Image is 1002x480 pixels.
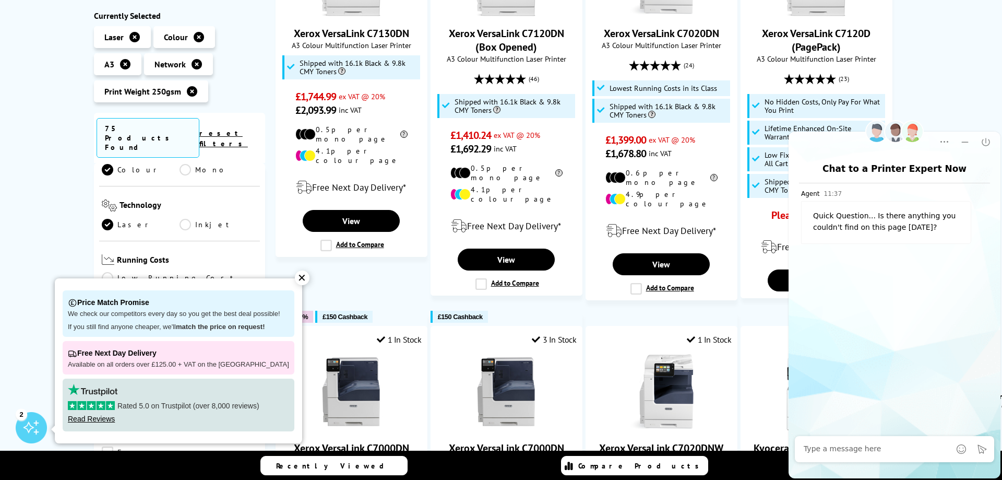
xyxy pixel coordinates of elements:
label: Add to Compare [475,278,539,290]
a: Xerox VersaLink C7120DN (Box Opened) [449,27,564,54]
span: Compare Products [578,461,705,471]
a: Xerox VersaLink C7120D (PagePack) [777,8,855,18]
li: 0.6p per mono page [605,168,718,187]
img: Xerox VersaLink C7000DN (Box Opened) [312,353,390,431]
p: Available on all orders over £125.00 + VAT on the [GEOGRAPHIC_DATA] [68,360,289,369]
img: Xerox VersaLink C7020DNW [622,353,700,431]
span: ex VAT @ 20% [494,130,540,140]
span: £150 Cashback [323,313,367,321]
p: Rated 5.0 on Trustpilot (over 8,000 reviews) [68,401,289,411]
span: £1,399.00 [605,133,647,147]
span: ex VAT @ 20% [649,135,695,145]
span: No Hidden Costs, Only Pay For What You Print [765,98,882,114]
span: inc VAT [494,144,517,154]
span: Running Costs [117,254,257,267]
a: Xerox VersaLink C7000DN (Box Opened) [312,423,390,433]
span: A3 Colour Multifunction Laser Printer [436,54,577,64]
a: Inkjet [180,219,257,230]
span: A3 [104,59,114,69]
a: View [613,253,710,275]
div: 1 In Stock [687,334,732,345]
a: Compare Products [561,456,708,475]
li: 4.1p per colour page [450,185,563,204]
a: Fax [102,447,180,459]
li: 4.1p per colour page [295,146,408,165]
label: Add to Compare [630,283,694,295]
p: We check our competitors every day so you get the best deal possible! [68,310,289,319]
div: 1 In Stock [377,334,422,345]
span: Shipped with 16.1k Black & 9.8k CMY Toners [765,178,882,194]
a: View [458,249,555,271]
a: Xerox VersaLink C7000DN (Box Opened) [294,441,409,469]
div: modal_delivery [281,173,422,202]
a: Xerox VersaLink C7020DN [622,8,700,18]
span: A3 Colour Multifunction Laser Printer [591,40,732,50]
a: Low Running Cost [102,273,257,284]
img: trustpilot rating [68,384,117,396]
span: 75 Products Found [97,118,199,158]
div: 2 [16,408,27,420]
span: £2,093.99 [295,103,337,117]
a: Xerox VersaLink C7020DN [604,27,719,40]
p: Price Match Promise [68,296,289,310]
p: Free Next Day Delivery [68,346,289,360]
span: Print Weight 250gsm [104,86,181,97]
strong: match the price on request! [176,323,265,331]
div: Please Call For Price [760,208,873,227]
div: Currently Selected [94,10,265,21]
span: £150 Cashback [438,313,483,321]
a: reset filters [199,128,248,148]
a: Xerox VersaLink C7000DN Wireless Bundle [449,441,564,469]
span: (46) [529,69,539,89]
div: ✕ [295,271,309,285]
span: A3 Colour Multifunction Laser Printer [281,40,422,50]
div: modal_delivery [591,216,732,245]
a: Xerox VersaLink C7120DN (Box Opened) [467,8,545,18]
button: £150 Cashback [431,311,488,323]
a: Xerox VersaLink C7130DN [294,27,409,40]
a: Xerox VersaLink C7000DN Wireless Bundle [467,423,545,433]
span: A3 Colour Multifunction Laser Printer [746,54,887,64]
span: Lowest Running Costs in its Class [610,84,717,92]
label: Add to Compare [320,240,384,251]
a: Kyocera ECOSYS M8130cidn [754,441,879,455]
a: Xerox VersaLink C7020DNW [599,441,723,455]
a: Laser [102,219,180,230]
a: Xerox VersaLink C7120D (PagePack) [762,27,870,54]
div: modal_delivery [436,212,577,241]
span: Network [154,59,186,69]
span: £1,692.29 [450,142,492,156]
span: Laser [104,32,124,42]
iframe: chat window [787,114,1002,480]
span: inc VAT [649,148,672,158]
li: 0.5p per mono page [295,125,408,144]
a: Xerox VersaLink C7130DN [312,8,390,18]
span: Colour [164,32,188,42]
img: stars-5.svg [68,401,115,410]
img: Kyocera ECOSYS M8130cidn [777,353,855,431]
a: Colour [102,164,180,175]
span: Shipped with 16.1k Black & 9.8k CMY Toners [300,59,417,76]
span: Low Fixed Cost Per Page Including All Cartridges [765,151,882,168]
span: (23) [839,69,849,89]
img: Technology [102,200,117,212]
a: Kyocera ECOSYS M8130cidn [777,423,855,433]
a: Recently Viewed [260,456,408,475]
span: inc VAT [339,105,362,115]
span: Technology [120,200,257,214]
span: £1,678.80 [605,147,647,160]
img: Running Costs [102,254,114,265]
a: View [303,210,400,232]
a: View [768,270,865,291]
span: £1,410.24 [450,128,492,142]
span: Shipped with 16.1k Black & 9.8k CMY Toners [455,98,572,114]
span: Shipped with 16.1k Black & 9.8k CMY Toners [610,102,727,119]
